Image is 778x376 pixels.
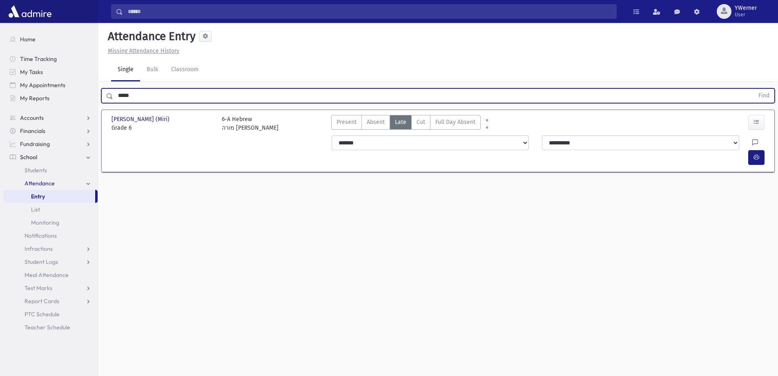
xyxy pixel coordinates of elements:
[25,311,60,318] span: PTC Schedule
[31,193,45,200] span: Entry
[7,3,54,20] img: AdmirePro
[123,4,616,19] input: Search
[3,203,98,216] a: List
[753,89,774,103] button: Find
[111,124,214,132] span: Grade 6
[3,164,98,177] a: Students
[3,229,98,242] a: Notifications
[3,151,98,164] a: School
[3,92,98,105] a: My Reports
[25,232,57,239] span: Notifications
[25,258,58,266] span: Student Logs
[435,118,475,126] span: Full Day Absent
[25,245,53,252] span: Infractions
[25,297,59,305] span: Report Cards
[3,268,98,281] a: Meal Attendance
[20,68,43,76] span: My Tasks
[20,55,57,63] span: Time Tracking
[108,47,179,54] u: Missing Attendance History
[3,177,98,190] a: Attendance
[222,115,279,132] div: 6-A Hebrew מורה [PERSON_NAME]
[105,47,179,54] a: Missing Attendance History
[3,124,98,137] a: Financials
[417,118,425,126] span: Cut
[395,118,406,126] span: Late
[3,137,98,151] a: Fundraising
[3,216,98,229] a: Monitoring
[3,111,98,124] a: Accounts
[25,180,55,187] span: Attendance
[3,321,98,334] a: Teacher Schedule
[105,29,196,43] h5: Attendance Entry
[3,255,98,268] a: Student Logs
[140,59,165,81] a: Bulk
[367,118,385,126] span: Absent
[3,281,98,295] a: Test Marks
[735,5,757,11] span: YWerner
[31,219,59,226] span: Monitoring
[20,127,45,135] span: Financials
[20,95,49,102] span: My Reports
[3,308,98,321] a: PTC Schedule
[331,115,481,132] div: AttTypes
[111,59,140,81] a: Single
[20,114,44,122] span: Accounts
[20,36,36,43] span: Home
[25,271,69,279] span: Meal Attendance
[3,295,98,308] a: Report Cards
[20,81,65,89] span: My Appointments
[3,33,98,46] a: Home
[111,115,171,124] span: [PERSON_NAME] (Miri)
[3,52,98,65] a: Time Tracking
[25,284,52,292] span: Test Marks
[3,79,98,92] a: My Appointments
[337,118,357,126] span: Present
[735,11,757,18] span: User
[3,65,98,79] a: My Tasks
[25,167,47,174] span: Students
[20,140,50,148] span: Fundraising
[25,324,70,331] span: Teacher Schedule
[31,206,40,213] span: List
[20,153,37,161] span: School
[3,242,98,255] a: Infractions
[3,190,95,203] a: Entry
[165,59,205,81] a: Classroom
